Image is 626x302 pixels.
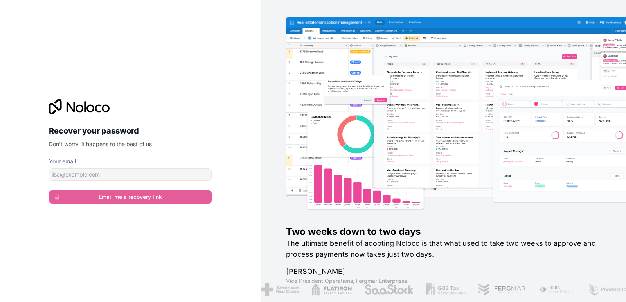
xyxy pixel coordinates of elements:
[297,283,338,296] img: /assets/flatiron-C8eUkumj.png
[49,190,212,204] button: Email me a recovery link
[573,283,615,296] img: /assets/phoenix-BREaitsQ.png
[286,225,601,238] h1: Two weeks down to two days
[49,168,212,181] input: email
[49,124,212,138] h2: Recover your password
[524,283,561,296] img: /assets/fiera-fwj2N5v4.png
[286,277,601,285] h1: Vice President Operations , Fergmar Enterprises
[49,140,212,148] p: Don't worry, it happens to the best of us
[246,283,284,296] img: /assets/american-red-cross-BAupjrZR.png
[350,283,399,296] img: /assets/saastock-C6Zbiodz.png
[49,157,76,165] label: Your email
[412,283,452,296] img: /assets/gbstax-C-GtDUiK.png
[286,266,601,277] h1: [PERSON_NAME]
[464,283,511,296] img: /assets/fergmar-CudnrXN5.png
[286,238,601,260] h2: The ultimate benefit of adopting Noloco is that what used to take two weeks to approve and proces...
